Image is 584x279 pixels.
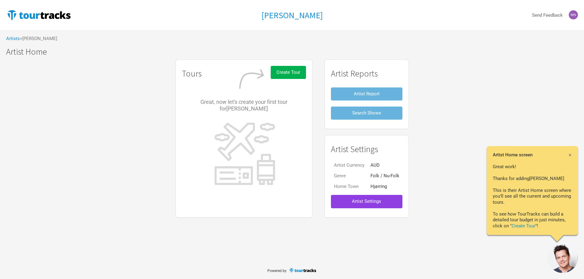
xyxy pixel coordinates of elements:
h1: Tours [182,69,202,83]
h1: Artist Settings [331,145,402,154]
a: Search Shows [331,104,402,123]
img: TourTracks [289,268,317,273]
span: × [568,151,572,158]
h1: [PERSON_NAME] [261,10,323,21]
button: Artist Settings [331,195,402,208]
td: Hjørring [367,181,402,192]
td: Artist Currency [331,160,367,171]
span: Artist Report [354,91,380,97]
strong: Send Feedback [532,12,563,18]
button: Create Tour [271,66,306,79]
h1: Artist Home [6,47,584,56]
span: > [PERSON_NAME] [20,36,57,41]
a: Artist Report [331,84,402,104]
img: TourTracks [6,9,72,21]
a: [PERSON_NAME] [261,11,323,20]
p: Great, now let's create your first tour for [PERSON_NAME] [198,99,290,112]
a: Artists [6,36,20,41]
strong: Artist Home screen [493,152,533,158]
td: Home Town [331,181,367,192]
td: Genre [331,171,367,181]
span: Search Shows [352,110,381,116]
span: Create Tour [276,70,300,75]
td: AUD [367,160,402,171]
span: Artist Settings [352,199,381,204]
td: Folk / Nu-Folk [367,171,402,181]
button: Artist Report [331,87,402,100]
a: Create Tour [512,223,535,229]
a: Create Tour [271,66,306,90]
img: mohamed [569,10,578,19]
img: tourHomeBack.png [207,115,280,191]
h1: Artist Reports [331,69,402,78]
span: Great work! Thanks for adding [PERSON_NAME] This is their Artist Home screen where you’ll see all... [493,164,571,229]
span: Powered by [267,269,287,273]
button: Search Shows [331,107,402,120]
a: Artist Settings [331,192,402,211]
